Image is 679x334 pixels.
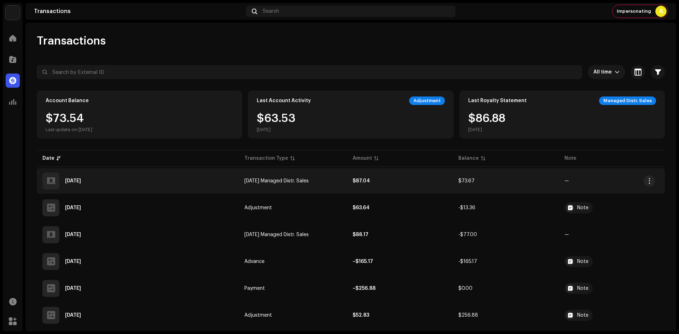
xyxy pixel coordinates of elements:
[577,205,588,210] div: Note
[353,205,370,210] strong: $63.64
[458,178,475,183] span: $73.67
[65,259,81,264] div: Aug 18, 2025
[244,178,309,183] span: Oct 2025 Managed Distr. Sales
[564,310,659,321] span: AB Media Center Believe payment jun 2025 eur 47.04509134EUR rate: 136(payoneer), usd rate: 121.1
[257,98,311,104] div: Last Account Activity
[244,205,272,210] span: Adjustment
[353,232,368,237] strong: $88.17
[564,232,569,237] re-a-table-badge: —
[458,313,478,318] span: $256.88
[353,178,370,183] strong: $87.04
[65,205,81,210] div: Sep 17, 2025
[599,96,656,105] div: Managed Distr. Sales
[263,8,279,14] span: Search
[46,127,92,133] div: Last update on [DATE]
[244,259,265,264] span: Advance
[458,286,472,291] span: $0.00
[577,259,588,264] div: Note
[65,286,81,291] div: Aug 17, 2025
[353,259,373,264] strong: –$165.17
[257,127,296,133] div: [DATE]
[458,232,477,237] span: -$77.00
[409,96,445,105] div: Adjustment
[564,256,659,267] span: Advance Payment: 20,000 BDT From Acc: 2211213008915 To Acc: 20501400204811007
[564,178,569,183] re-a-table-badge: —
[353,155,372,162] div: Amount
[617,8,651,14] span: Impersonating
[6,6,20,20] img: bb356b9b-6e90-403f-adc8-c282c7c2e227
[564,283,659,294] span: 2025081704412332 Al amin 20501400204811007 Islami Bank 17-08-2025 31,100.00 AB Media Center
[46,98,89,104] div: Account Balance
[458,205,475,210] span: -$13.36
[244,155,288,162] div: Transaction Type
[353,286,376,291] strong: –$256.88
[65,232,81,237] div: Sep 1, 2025
[655,6,667,17] div: A
[458,259,477,264] span: -$165.17
[244,286,265,291] span: Payment
[37,34,106,48] span: Transactions
[42,155,54,162] div: Date
[65,178,81,183] div: Sep 30, 2025
[564,202,659,213] span: AB Media Center Believe payment July/september 2025 eur 56.71263382EUR rate: 136.36(payoneer), us...
[577,313,588,318] div: Note
[458,155,479,162] div: Balance
[577,286,588,291] div: Note
[615,65,620,79] div: dropdown trigger
[353,313,369,318] strong: $52.83
[468,98,527,104] div: Last Royalty Statement
[468,127,505,133] div: [DATE]
[244,313,272,318] span: Adjustment
[34,8,243,14] div: Transactions
[244,232,309,237] span: Aug 2025 Managed Distr. Sales
[65,313,81,318] div: Aug 17, 2025
[593,65,615,79] span: All time
[37,65,582,79] input: Search by External ID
